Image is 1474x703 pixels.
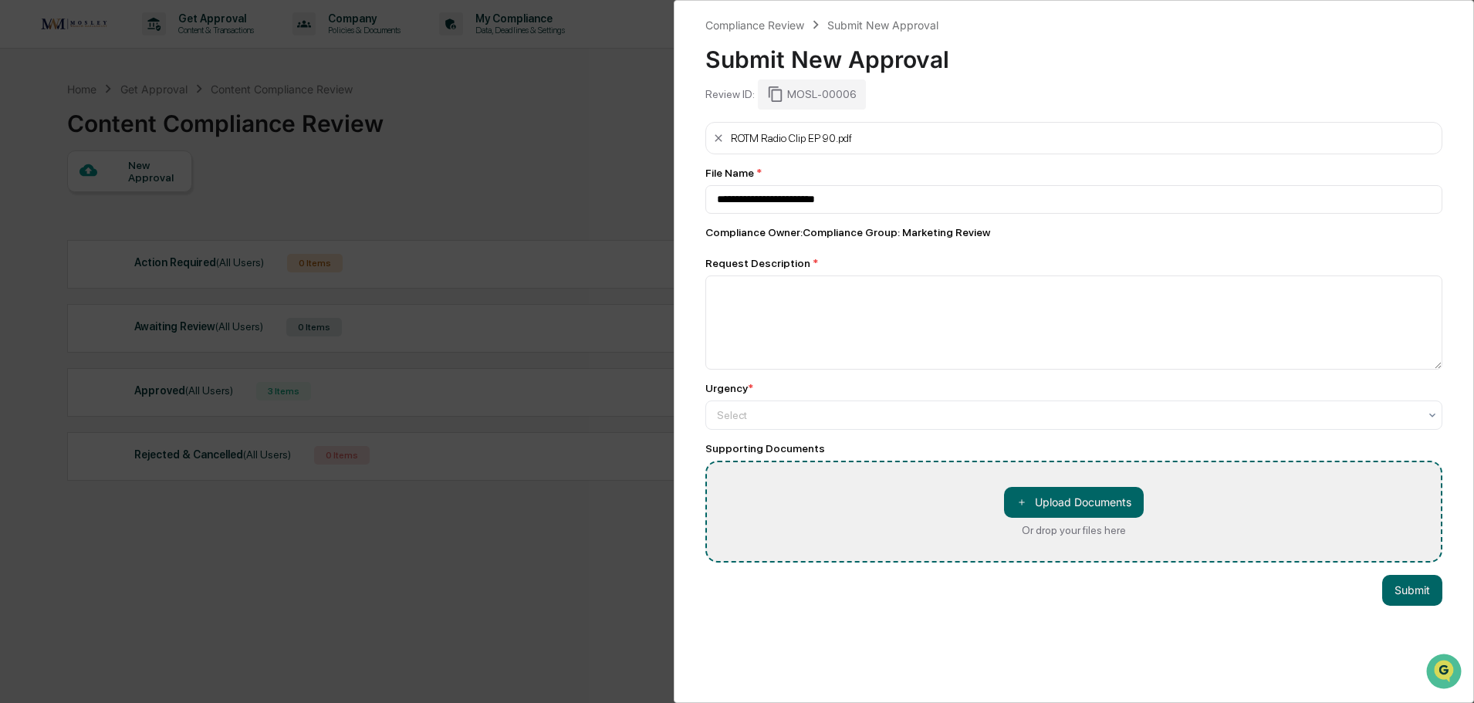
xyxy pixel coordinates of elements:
a: Powered byPylon [109,261,187,273]
span: Data Lookup [31,224,97,239]
div: 🔎 [15,225,28,238]
p: How can we help? [15,32,281,57]
div: 🖐️ [15,196,28,208]
span: Attestations [127,194,191,210]
iframe: Open customer support [1425,652,1466,694]
button: Or drop your files here [1004,487,1144,518]
a: 🖐️Preclearance [9,188,106,216]
div: Urgency [705,382,753,394]
div: Supporting Documents [705,442,1442,455]
div: Submit New Approval [705,33,1442,73]
a: 🗄️Attestations [106,188,198,216]
button: Submit [1382,575,1442,606]
div: Compliance Owner : Compliance Group: Marketing Review [705,226,1442,238]
span: Pylon [154,262,187,273]
span: Preclearance [31,194,100,210]
div: MOSL-00006 [758,79,866,109]
div: Request Description [705,257,1442,269]
img: 1746055101610-c473b297-6a78-478c-a979-82029cc54cd1 [15,118,43,146]
div: Submit New Approval [827,19,938,32]
div: Compliance Review [705,19,804,32]
span: ＋ [1016,495,1027,509]
div: We're available if you need us! [52,134,195,146]
div: ROTM Radio Clip EP 90.pdf [731,132,852,144]
div: File Name [705,167,1442,179]
a: 🔎Data Lookup [9,218,103,245]
div: 🗄️ [112,196,124,208]
div: Or drop your files here [1022,524,1126,536]
div: Review ID: [705,88,755,100]
div: Start new chat [52,118,253,134]
button: Start new chat [262,123,281,141]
